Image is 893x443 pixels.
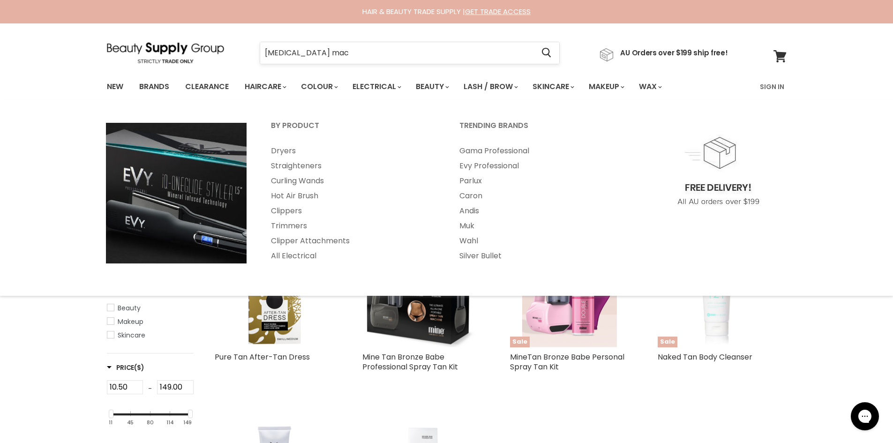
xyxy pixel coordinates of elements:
[448,143,634,263] ul: Main menu
[260,42,560,64] form: Product
[95,73,798,100] nav: Main
[259,173,446,188] a: Curling Wands
[259,203,446,218] a: Clippers
[107,380,143,394] input: Min Price
[166,420,173,426] div: 114
[409,77,455,97] a: Beauty
[178,77,236,97] a: Clearance
[118,317,143,326] span: Makeup
[525,77,580,97] a: Skincare
[259,143,446,158] a: Dryers
[465,7,531,16] a: GET TRADE ACCESS
[510,352,624,372] a: MineTan Bronze Babe Personal Spray Tan Kit
[448,118,634,142] a: Trending Brands
[259,233,446,248] a: Clipper Attachments
[95,7,798,16] div: HAIR & BEAUTY TRADE SUPPLY |
[846,399,884,434] iframe: Gorgias live chat messenger
[259,158,446,173] a: Straighteners
[448,218,634,233] a: Muk
[345,77,407,97] a: Electrical
[147,420,154,426] div: 80
[100,73,712,100] ul: Main menu
[143,380,157,397] div: -
[127,420,134,426] div: 45
[658,352,752,362] a: Naked Tan Body Cleanser
[658,337,677,347] span: Sale
[107,330,194,340] a: Skincare
[107,316,194,327] a: Makeup
[448,158,634,173] a: Evy Professional
[157,380,194,394] input: Max Price
[107,363,144,372] span: Price
[215,352,310,362] a: Pure Tan After-Tan Dress
[118,303,141,313] span: Beauty
[294,77,344,97] a: Colour
[134,363,144,372] span: ($)
[457,77,524,97] a: Lash / Brow
[259,188,446,203] a: Hot Air Brush
[259,143,446,263] ul: Main menu
[448,248,634,263] a: Silver Bullet
[107,363,144,372] h3: Price($)
[259,248,446,263] a: All Electrical
[362,352,458,372] a: Mine Tan Bronze Babe Professional Spray Tan Kit
[183,420,192,426] div: 149
[109,420,113,426] div: 11
[448,143,634,158] a: Gama Professional
[448,188,634,203] a: Caron
[448,203,634,218] a: Andis
[238,77,292,97] a: Haircare
[260,42,534,64] input: Search
[107,303,194,313] a: Beauty
[118,330,145,340] span: Skincare
[259,118,446,142] a: By Product
[132,77,176,97] a: Brands
[448,233,634,248] a: Wahl
[510,337,530,347] span: Sale
[448,173,634,188] a: Parlux
[754,77,790,97] a: Sign In
[259,218,446,233] a: Trimmers
[534,42,559,64] button: Search
[582,77,630,97] a: Makeup
[632,77,668,97] a: Wax
[100,77,130,97] a: New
